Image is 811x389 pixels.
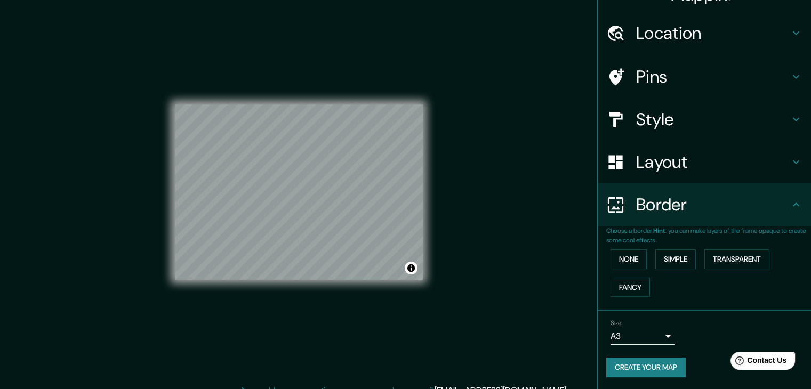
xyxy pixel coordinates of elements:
[606,226,811,245] p: Choose a border. : you can make layers of the frame opaque to create some cool effects.
[636,194,790,215] h4: Border
[611,278,650,297] button: Fancy
[611,319,622,328] label: Size
[704,249,769,269] button: Transparent
[405,262,417,274] button: Toggle attribution
[611,328,675,345] div: A3
[598,183,811,226] div: Border
[611,249,647,269] button: None
[636,151,790,173] h4: Layout
[636,22,790,44] h4: Location
[175,104,423,280] canvas: Map
[653,226,665,235] b: Hint
[636,66,790,87] h4: Pins
[598,98,811,141] div: Style
[598,12,811,54] div: Location
[636,109,790,130] h4: Style
[716,347,799,377] iframe: Help widget launcher
[598,141,811,183] div: Layout
[606,358,686,377] button: Create your map
[655,249,696,269] button: Simple
[598,55,811,98] div: Pins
